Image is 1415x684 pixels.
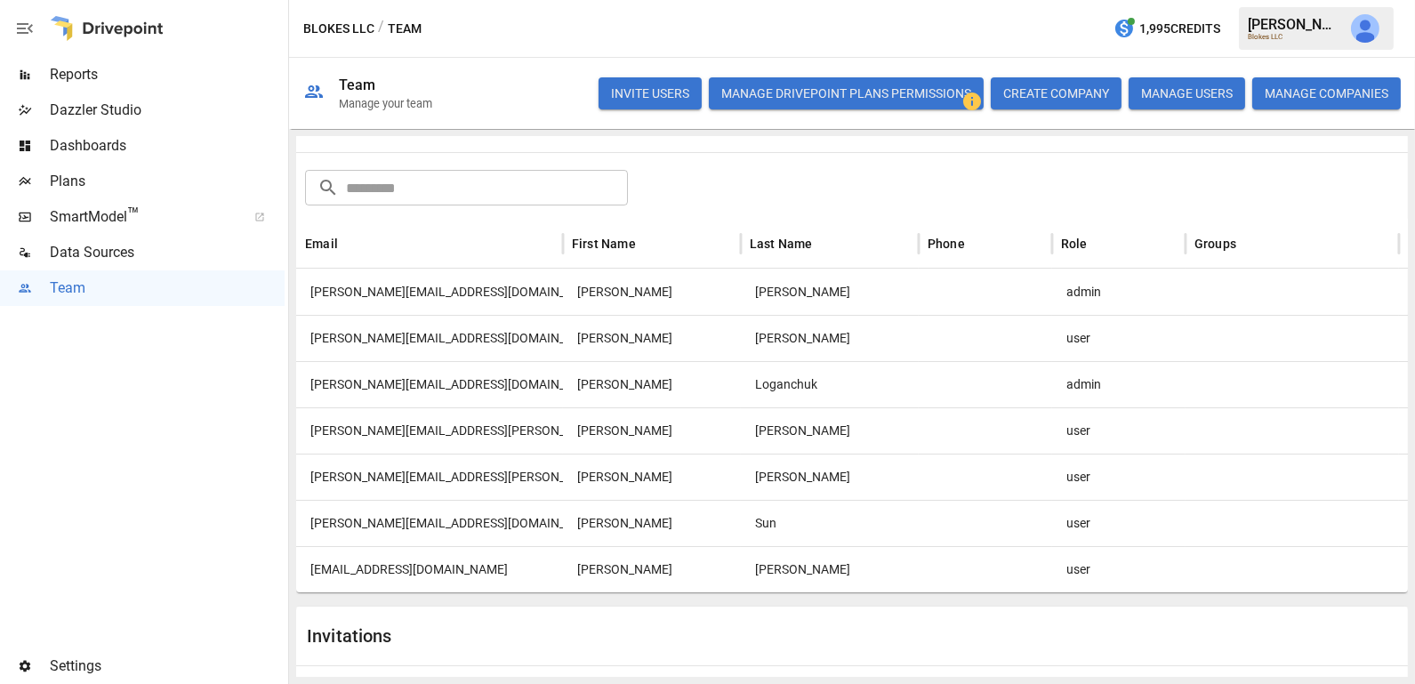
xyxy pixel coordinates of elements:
button: Sort [815,231,840,256]
div: Thacker [741,546,919,592]
button: CREATE COMPANY [991,77,1122,109]
div: wendi.sun@skytalegroup.com [296,500,563,546]
div: Goldstein [741,315,919,361]
span: Settings [50,656,285,677]
button: 1,995Credits [1106,12,1227,45]
div: galen@blokes.co [296,269,563,315]
div: Sun [741,500,919,546]
div: Groups [1194,237,1236,251]
img: Julie Wilton [1351,14,1379,43]
div: Blokes LLC [1248,33,1340,41]
button: Sort [967,231,992,256]
span: Team [50,278,285,299]
div: Wendi [563,500,741,546]
div: Alexey [563,361,741,407]
div: Manage your team [339,97,432,110]
div: Role [1061,237,1088,251]
div: user [1052,407,1186,454]
button: Manage Drivepoint Plans Permissions [709,77,984,109]
div: Brunk [741,269,919,315]
div: Colin [563,454,741,500]
div: admin [1052,361,1186,407]
div: Basinski [741,454,919,500]
div: Last Name [750,237,813,251]
div: Invitations [307,625,852,647]
span: 1,995 Credits [1139,18,1220,40]
div: First Name [572,237,636,251]
div: Email [305,237,338,251]
span: SmartModel [50,206,235,228]
button: MANAGE USERS [1129,77,1245,109]
button: Sort [638,231,663,256]
span: Dashboards [50,135,285,157]
div: alexey@sideralabs.com [296,361,563,407]
button: Sort [340,231,365,256]
div: [PERSON_NAME] [1248,16,1340,33]
div: / [378,18,384,40]
div: colin.basinski@skytalegroup.com [296,454,563,500]
button: Sort [1238,231,1263,256]
div: Team [339,76,376,93]
div: sullivan.myer@blokes.co [296,407,563,454]
div: Myer [741,407,919,454]
button: Julie Wilton [1340,4,1390,53]
span: Reports [50,64,285,85]
span: ™ [127,204,140,226]
span: Plans [50,171,285,192]
div: admin [1052,269,1186,315]
button: Sort [1089,231,1114,256]
button: Blokes LLC [303,18,374,40]
div: Loganchuk [741,361,919,407]
span: Dazzler Studio [50,100,285,121]
div: Sullivan [563,407,741,454]
span: Data Sources [50,242,285,263]
div: Galen [563,269,741,315]
div: user [1052,546,1186,592]
div: user [1052,454,1186,500]
div: user [1052,500,1186,546]
div: user [1052,315,1186,361]
div: Phone [928,237,965,251]
button: MANAGE COMPANIES [1252,77,1401,109]
button: INVITE USERS [599,77,702,109]
div: Seth [563,315,741,361]
div: athacker@avlgrowth.com [296,546,563,592]
div: Amy [563,546,741,592]
div: seth@ancientcrunch.com [296,315,563,361]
